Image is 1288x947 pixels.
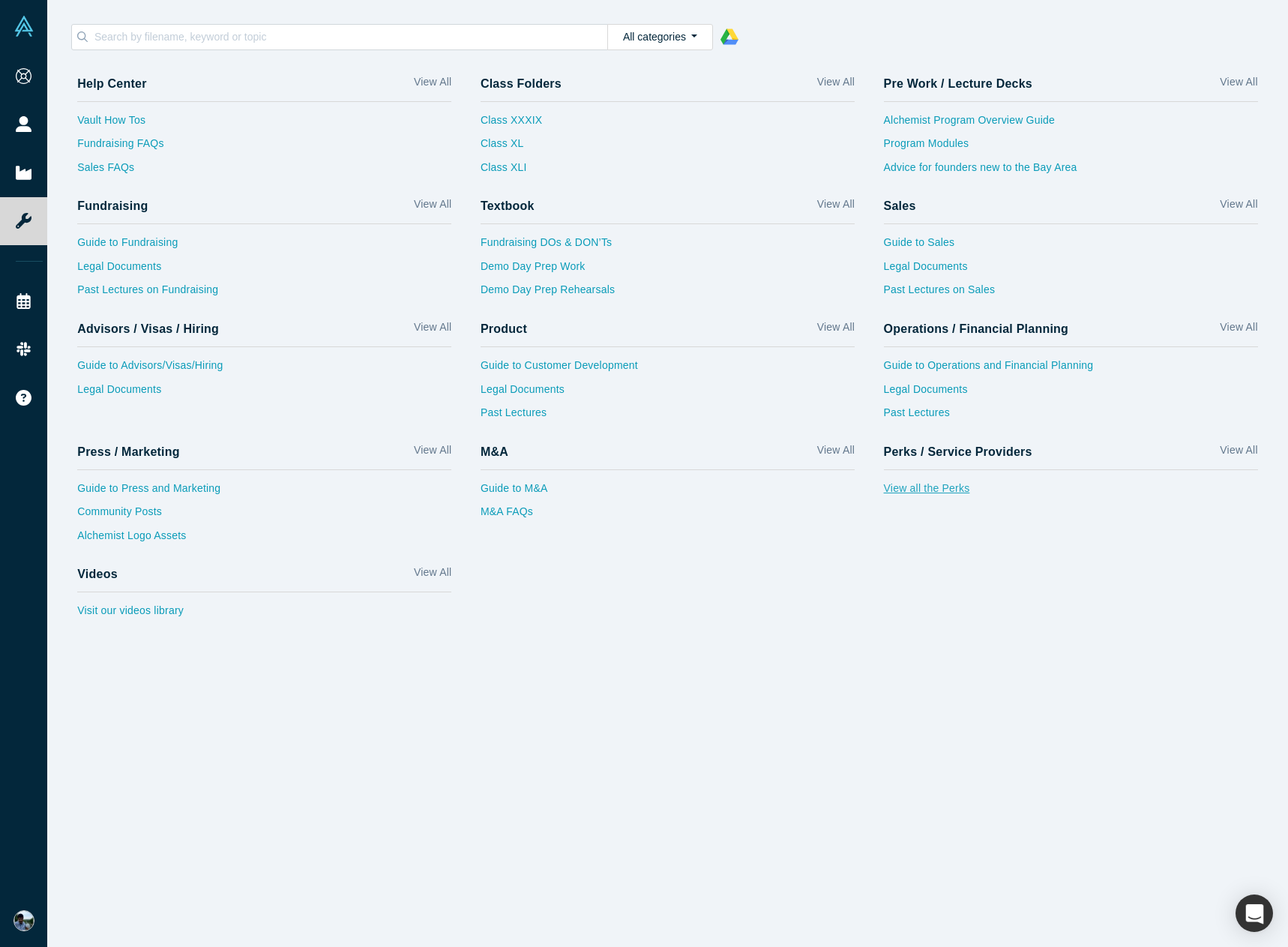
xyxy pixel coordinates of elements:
a: Legal Documents [481,382,855,406]
h4: Pre Work / Lecture Decks [884,76,1032,91]
a: View all the Perks [884,481,1258,505]
a: View All [817,196,855,218]
a: View All [414,74,451,96]
a: View All [817,319,855,341]
a: Sales FAQs [77,160,451,184]
a: Class XLI [481,160,542,184]
a: Legal Documents [77,382,451,406]
a: View All [1220,442,1257,464]
a: M&A FAQs [481,504,855,528]
a: Past Lectures on Fundraising [77,282,451,306]
img: Alchemist Vault Logo [13,16,34,37]
a: Guide to Customer Development [481,358,855,382]
a: View All [414,565,451,586]
a: Alchemist Logo Assets [77,528,451,552]
a: View All [1220,74,1257,96]
a: Legal Documents [884,382,1258,406]
a: View All [1220,196,1257,218]
h4: M&A [481,445,508,459]
a: Guide to M&A [481,481,855,505]
a: Legal Documents [77,259,451,283]
a: Guide to Fundraising [77,235,451,259]
a: View All [817,74,855,96]
a: Program Modules [884,136,1258,160]
img: Haamid Ali's Account [13,910,34,931]
a: Community Posts [77,504,451,528]
a: Legal Documents [884,259,1258,283]
h4: Textbook [481,199,535,213]
a: Demo Day Prep Rehearsals [481,282,855,306]
a: Class XL [481,136,542,160]
a: Past Lectures on Sales [884,282,1258,306]
a: Guide to Press and Marketing [77,481,451,505]
h4: Sales [884,199,916,213]
a: Class XXXIX [481,112,542,136]
a: Guide to Sales [884,235,1258,259]
a: Fundraising DOs & DON’Ts [481,235,855,259]
a: Guide to Operations and Financial Planning [884,358,1258,382]
h4: Fundraising [77,199,148,213]
a: Demo Day Prep Work [481,259,855,283]
h4: Operations / Financial Planning [884,322,1069,336]
a: View All [414,442,451,464]
a: Visit our videos library [77,603,451,627]
a: Vault How Tos [77,112,451,136]
a: Fundraising FAQs [77,136,451,160]
h4: Product [481,322,527,336]
h4: Help Center [77,76,146,91]
a: View All [1220,319,1257,341]
a: View All [817,442,855,464]
a: View All [414,319,451,341]
h4: Press / Marketing [77,445,180,459]
a: Guide to Advisors/Visas/Hiring [77,358,451,382]
button: All categories [607,24,713,50]
a: Past Lectures [481,405,855,429]
h4: Advisors / Visas / Hiring [77,322,219,336]
a: Advice for founders new to the Bay Area [884,160,1258,184]
a: View All [414,196,451,218]
h4: Videos [77,567,118,581]
h4: Class Folders [481,76,562,91]
a: Alchemist Program Overview Guide [884,112,1258,136]
h4: Perks / Service Providers [884,445,1032,459]
input: Search by filename, keyword or topic [93,27,607,46]
a: Past Lectures [884,405,1258,429]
